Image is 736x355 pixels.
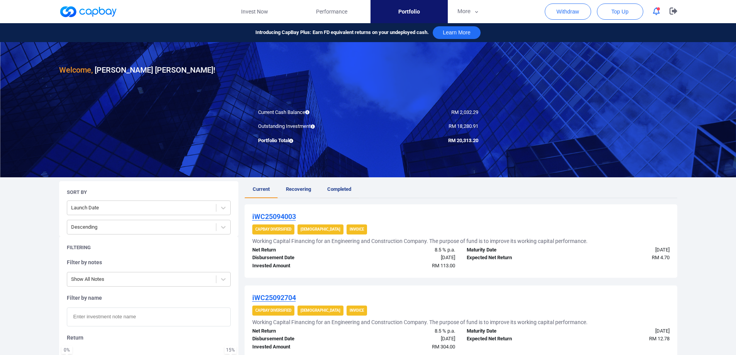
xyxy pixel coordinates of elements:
[252,238,588,245] h5: Working Capital Financing for an Engineering and Construction Company. The purpose of fund is to ...
[246,246,354,254] div: Net Return
[461,254,568,262] div: Expected Net Return
[252,294,296,302] u: iWC25092704
[652,255,670,260] span: RM 4.70
[252,212,296,221] u: iWC25094003
[449,123,478,129] span: RM 18,280.91
[246,335,354,343] div: Disbursement Date
[286,186,311,192] span: Recovering
[350,308,364,313] strong: Invoice
[354,254,461,262] div: [DATE]
[461,327,568,335] div: Maturity Date
[597,3,643,20] button: Top Up
[568,327,675,335] div: [DATE]
[316,7,347,16] span: Performance
[246,262,354,270] div: Invested Amount
[67,189,87,196] h5: Sort By
[354,335,461,343] div: [DATE]
[354,246,461,254] div: 8.5 % p.a.
[246,343,354,351] div: Invested Amount
[432,344,455,350] span: RM 304.00
[545,3,591,20] button: Withdraw
[568,246,675,254] div: [DATE]
[59,64,215,76] h3: [PERSON_NAME] [PERSON_NAME] !
[461,246,568,254] div: Maturity Date
[611,8,628,15] span: Top Up
[67,294,231,301] h5: Filter by name
[461,335,568,343] div: Expected Net Return
[327,186,351,192] span: Completed
[448,138,478,143] span: RM 20,313.20
[67,259,231,266] h5: Filter by notes
[432,263,455,268] span: RM 113.00
[246,327,354,335] div: Net Return
[255,227,291,231] strong: CapBay Diversified
[252,319,588,326] h5: Working Capital Financing for an Engineering and Construction Company. The purpose of fund is to ...
[226,348,235,352] div: 15 %
[59,65,93,75] span: Welcome,
[350,227,364,231] strong: Invoice
[67,244,91,251] h5: Filtering
[67,307,231,326] input: Enter investment note name
[246,254,354,262] div: Disbursement Date
[255,29,429,37] span: Introducing CapBay Plus: Earn FD equivalent returns on your undeployed cash.
[255,308,291,313] strong: CapBay Diversified
[398,7,420,16] span: Portfolio
[63,348,71,352] div: 0 %
[354,327,461,335] div: 8.5 % p.a.
[253,186,270,192] span: Current
[252,122,368,131] div: Outstanding Investment
[433,26,481,39] button: Learn More
[649,336,670,341] span: RM 12.78
[301,227,340,231] strong: [DEMOGRAPHIC_DATA]
[451,109,478,115] span: RM 2,032.29
[252,109,368,117] div: Current Cash Balance
[301,308,340,313] strong: [DEMOGRAPHIC_DATA]
[67,334,231,341] h5: Return
[252,137,368,145] div: Portfolio Total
